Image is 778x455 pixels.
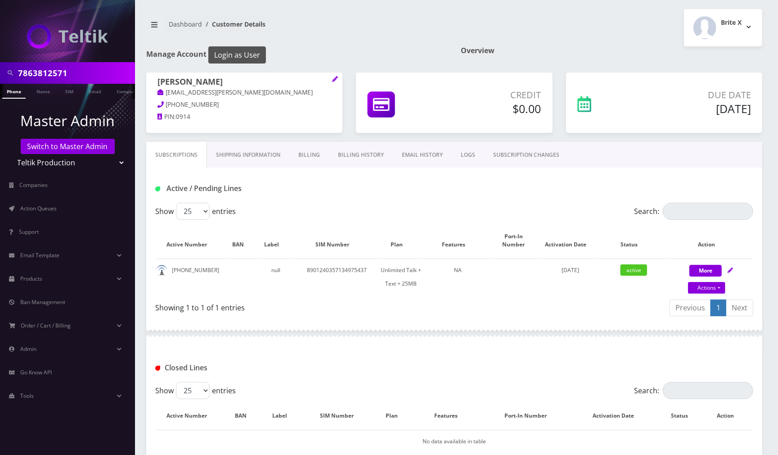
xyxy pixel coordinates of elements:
[20,345,36,353] span: Admin
[598,223,669,258] th: Status: activate to sort column ascending
[688,282,725,294] a: Actions
[726,300,753,316] a: Next
[176,113,190,121] span: 0914
[639,102,751,115] h5: [DATE]
[155,203,236,220] label: Show entries
[176,203,210,220] select: Showentries
[84,84,106,98] a: Email
[19,228,39,236] span: Support
[329,142,393,168] a: Billing History
[670,223,752,258] th: Action: activate to sort column ascending
[461,46,763,55] h1: Overview
[20,275,42,282] span: Products
[259,223,293,258] th: Label: activate to sort column ascending
[575,403,661,429] th: Activation Date: activate to sort column ascending
[543,223,598,258] th: Activation Date: activate to sort column ascending
[146,15,448,41] nav: breadcrumb
[423,223,493,258] th: Features: activate to sort column ascending
[452,142,484,168] a: LOGS
[176,382,210,399] select: Showentries
[157,113,176,122] a: PIN:
[670,300,711,316] a: Previous
[228,223,258,258] th: BAN: activate to sort column ascending
[445,88,541,102] p: Credit
[155,299,448,313] div: Showing 1 to 1 of 1 entries
[61,84,78,98] a: SIM
[20,369,52,376] span: Go Know API
[305,403,378,429] th: SIM Number: activate to sort column ascending
[207,142,289,168] a: Shipping Information
[486,403,574,429] th: Port-In Number: activate to sort column ascending
[2,84,26,99] a: Phone
[155,187,160,191] img: Active / Pending Lines
[663,203,753,220] input: Search:
[621,264,647,276] span: active
[634,203,753,220] label: Search:
[155,364,346,372] h1: Closed Lines
[20,205,57,212] span: Action Queues
[423,259,493,295] td: NA
[32,84,54,98] a: Name
[20,181,48,189] span: Companies
[156,223,227,258] th: Active Number: activate to sort column ascending
[639,88,751,102] p: Due Date
[684,9,762,46] button: Brite X
[27,24,108,49] img: Teltik Production
[21,139,115,154] a: Switch to Master Admin
[156,430,752,453] td: No data available in table
[146,142,207,168] a: Subscriptions
[157,77,331,88] h1: [PERSON_NAME]
[21,322,71,329] span: Order / Cart / Billing
[484,142,568,168] a: SUBSCRIPTION CHANGES
[415,403,486,429] th: Features: activate to sort column ascending
[381,223,422,258] th: Plan: activate to sort column ascending
[381,259,422,295] td: Unlimited Talk + Text + 25MB
[445,102,541,115] h5: $0.00
[634,382,753,399] label: Search:
[259,259,293,295] td: null
[393,142,452,168] a: EMAIL HISTORY
[662,403,706,429] th: Status: activate to sort column ascending
[20,298,65,306] span: Ban Management
[146,46,448,64] h1: Manage Account
[294,259,380,295] td: 8901240357134975437
[157,88,313,97] a: [EMAIL_ADDRESS][PERSON_NAME][DOMAIN_NAME]
[289,142,329,168] a: Billing
[156,259,227,295] td: [PHONE_NUMBER]
[228,403,263,429] th: BAN: activate to sort column ascending
[156,403,227,429] th: Active Number: activate to sort column descending
[169,20,202,28] a: Dashboard
[562,266,579,274] span: [DATE]
[156,265,167,276] img: default.png
[202,19,265,29] li: Customer Details
[707,403,752,429] th: Action : activate to sort column ascending
[494,223,542,258] th: Port-In Number: activate to sort column ascending
[378,403,414,429] th: Plan: activate to sort column ascending
[18,64,133,82] input: Search in Company
[166,100,219,109] span: [PHONE_NUMBER]
[689,265,722,277] button: More
[207,49,266,59] a: Login as User
[155,184,346,193] h1: Active / Pending Lines
[721,19,742,27] h2: Brite X
[208,46,266,64] button: Login as User
[155,366,160,371] img: Closed Lines
[294,223,380,258] th: SIM Number: activate to sort column ascending
[264,403,304,429] th: Label: activate to sort column ascending
[663,382,753,399] input: Search:
[112,84,142,98] a: Company
[20,251,59,259] span: Email Template
[20,392,34,400] span: Tools
[155,382,236,399] label: Show entries
[711,300,726,316] a: 1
